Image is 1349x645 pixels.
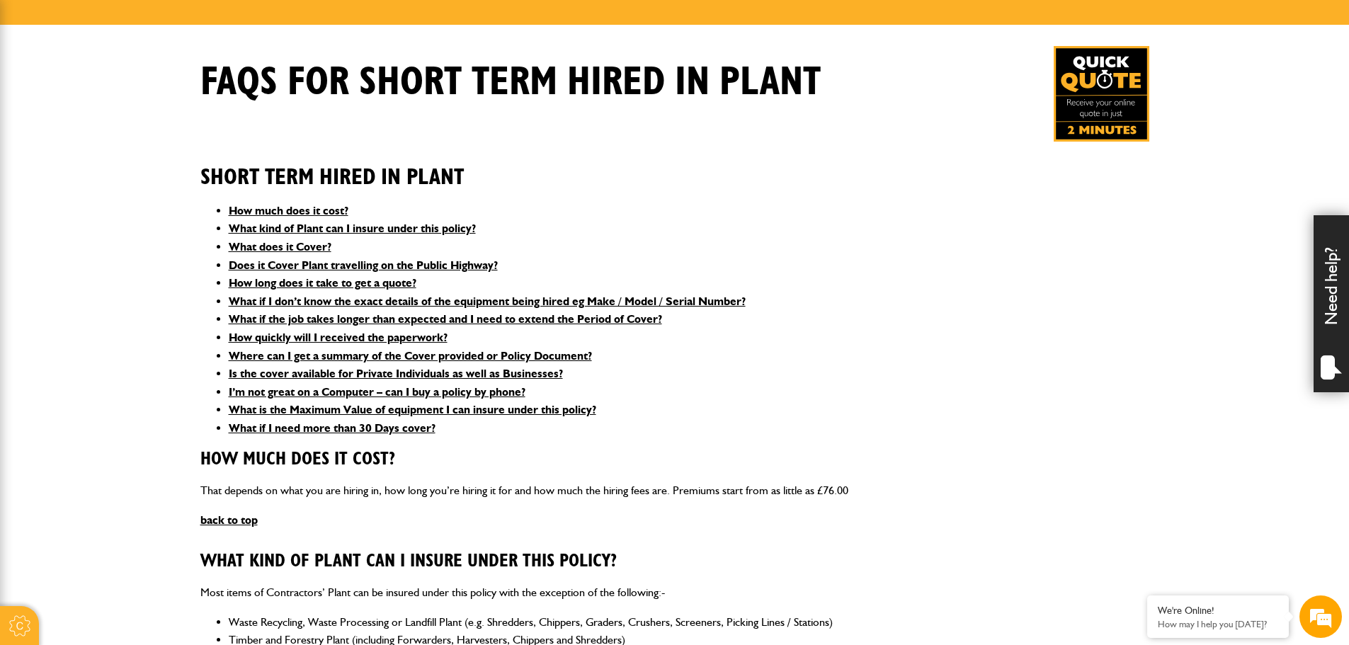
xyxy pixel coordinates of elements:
[1158,619,1278,629] p: How may I help you today?
[200,449,1149,471] h3: How much does it cost?
[229,312,662,326] a: What if the job takes longer than expected and I need to extend the Period of Cover?
[1158,605,1278,617] div: We're Online!
[229,240,331,253] a: What does it Cover?
[1054,46,1149,142] img: Quick Quote
[229,403,596,416] a: What is the Maximum Value of equipment I can insure under this policy?
[1054,46,1149,142] a: Get your insurance quote in just 2-minutes
[229,349,592,363] a: Where can I get a summary of the Cover provided or Policy Document?
[200,513,258,527] a: back to top
[1314,215,1349,392] div: Need help?
[229,276,416,290] a: How long does it take to get a quote?
[200,142,1149,190] h2: Short Term Hired In Plant
[200,583,1149,602] p: Most items of Contractors’ Plant can be insured under this policy with the exception of the follo...
[229,421,436,435] a: What if I need more than 30 Days cover?
[229,385,525,399] a: I’m not great on a Computer – can I buy a policy by phone?
[200,59,821,106] h1: FAQS for Short Term Hired In Plant
[200,481,1149,500] p: That depends on what you are hiring in, how long you’re hiring it for and how much the hiring fee...
[229,204,348,217] a: How much does it cost?
[229,331,448,344] a: How quickly will I received the paperwork?
[200,551,1149,573] h3: What kind of Plant can I insure under this policy?
[229,222,476,235] a: What kind of Plant can I insure under this policy?
[229,295,746,308] a: What if I don’t know the exact details of the equipment being hired eg Make / Model / Serial Number?
[229,258,498,272] a: Does it Cover Plant travelling on the Public Highway?
[229,613,1149,632] li: Waste Recycling, Waste Processing or Landfill Plant (e.g. Shredders, Chippers, Graders, Crushers,...
[229,367,563,380] a: Is the cover available for Private Individuals as well as Businesses?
